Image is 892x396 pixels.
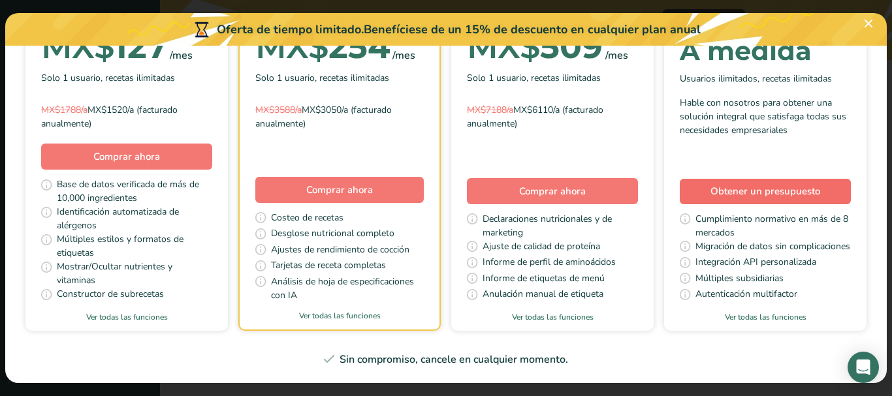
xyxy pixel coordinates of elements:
span: Solo 1 usuario, recetas ilimitadas [41,71,175,85]
span: Informe de etiquetas de menú [483,271,605,288]
span: Cumplimiento normativo en más de 8 mercados [695,212,851,239]
span: Declaraciones nutricionales y de marketing [483,212,638,239]
a: Ver todas las funciones [664,311,867,323]
span: Integración API personalizada [695,255,816,271]
a: Ver todas las funciones [240,310,439,322]
span: Ajuste de calidad de proteína [483,239,600,256]
div: 254 [255,34,390,60]
span: Migración de datos sin complicaciones [695,239,850,256]
span: Solo 1 usuario, recetas ilimitadas [255,71,389,85]
div: Sin compromiso, cancele en cualquier momento. [21,352,871,367]
span: MX$7188/a [467,104,513,116]
a: Ver todas las funciones [451,311,654,323]
span: MX$1788/a [41,104,88,116]
span: Comprar ahora [519,185,586,198]
div: /mes [392,48,415,63]
span: Anulación manual de etiqueta [483,287,603,303]
div: A medida [680,38,851,64]
span: Múltiples subsidiarias [695,271,784,288]
span: Usuarios ilimitados, recetas ilimitadas [680,72,832,85]
div: Benefíciese de un 15% de descuento en cualquier plan anual [364,21,701,38]
a: Obtener un presupuesto [680,179,851,204]
div: Hable con nosotros para obtener una solución integral que satisfaga todas sus necesidades empresa... [680,96,851,137]
div: /mes [170,48,193,63]
span: Ajustes de rendimiento de cocción [271,243,409,259]
div: 509 [467,34,603,60]
span: Obtener un presupuesto [710,184,820,199]
span: Tarjetas de receta completas [271,258,386,275]
div: MX$6110/a (facturado anualmente) [467,103,638,130]
span: Informe de perfil de aminoácidos [483,255,616,271]
span: Desglose nutricional completo [271,226,394,243]
span: Análisis de hoja de especificaciones con IA [271,275,424,302]
span: Costeo de recetas [271,211,343,227]
span: Comprar ahora [93,150,160,163]
div: 127 [41,34,167,60]
span: MX$ [255,27,328,67]
span: Constructor de subrecetas [57,287,164,303]
span: Comprar ahora [306,183,373,196]
span: MX$ [467,27,540,67]
span: Autenticación multifactor [695,287,797,303]
button: Comprar ahora [41,144,212,170]
span: Múltiples estilos y formatos de etiquetas [57,232,212,260]
span: Base de datos verificada de más de 10,000 ingredientes [57,177,212,205]
span: Identificación automatizada de alérgenos [57,205,212,232]
span: Mostrar/Ocultar nutrientes y vitaminas [57,260,212,287]
div: Open Intercom Messenger [848,352,879,383]
span: MX$3588/a [255,104,302,116]
button: Comprar ahora [467,178,638,204]
div: MX$1520/a (facturado anualmente) [41,103,212,130]
a: Ver todas las funciones [25,311,228,323]
div: Oferta de tiempo limitado. [5,13,887,46]
div: /mes [605,48,628,63]
span: Solo 1 usuario, recetas ilimitadas [467,71,601,85]
div: MX$3050/a (facturado anualmente) [255,103,424,130]
span: MX$ [41,27,114,67]
button: Comprar ahora [255,177,424,203]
